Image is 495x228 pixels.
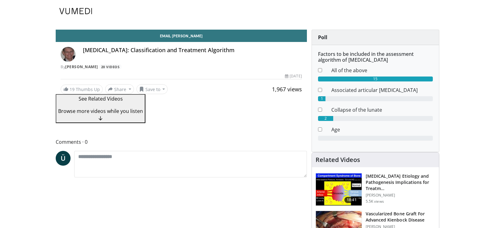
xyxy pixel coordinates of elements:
span: Browse more videos while you listen [58,108,143,114]
a: 19 Thumbs Up [61,85,103,94]
div: By [61,64,302,70]
a: 18:41 [MEDICAL_DATA] Etiology and Pathogenesis Implications for Treatm… [PERSON_NAME] 5.5K views [316,173,435,206]
h4: [MEDICAL_DATA]: Classification and Treatment Algorithm [83,47,302,54]
span: 1,967 views [272,85,302,93]
span: Comments 0 [56,138,307,146]
img: VuMedi Logo [59,8,92,14]
h3: Vascularized Bone Graft For Advanced Kienbock Disease [366,211,435,223]
span: 18:41 [344,197,359,203]
div: [DATE] [285,73,302,79]
div: 2 [318,116,334,121]
h4: Related Videos [316,156,360,164]
h6: Factors to be included in the assessment algorithm of [MEDICAL_DATA] [318,51,433,63]
h3: Kienbock's Disease Etiology and Pathogenesis Implications for Treatment [366,173,435,192]
p: 5.5K views [366,199,384,204]
button: Save to [136,84,168,94]
div: 15 [318,77,433,81]
p: See Related Videos [58,95,143,102]
a: [PERSON_NAME] [65,64,98,69]
strong: Poll [318,34,327,41]
a: Ü [56,151,71,166]
p: [PERSON_NAME] [366,193,435,198]
div: 1 [318,96,326,101]
span: 19 [70,86,75,92]
a: 20 Videos [99,64,122,69]
button: See Related Videos Browse more videos while you listen [56,94,145,123]
img: fe3848be-3dce-4d9c-9568-bedd4ae881e4.150x105_q85_crop-smart_upscale.jpg [316,173,362,205]
dd: Age [327,126,437,133]
a: Email [PERSON_NAME] [56,30,307,42]
dd: Collapse of the lunate [327,106,437,114]
dd: All of the above [327,67,437,74]
button: Share [105,84,134,94]
dd: Associated articular [MEDICAL_DATA] [327,86,437,94]
img: Avatar [61,47,75,62]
